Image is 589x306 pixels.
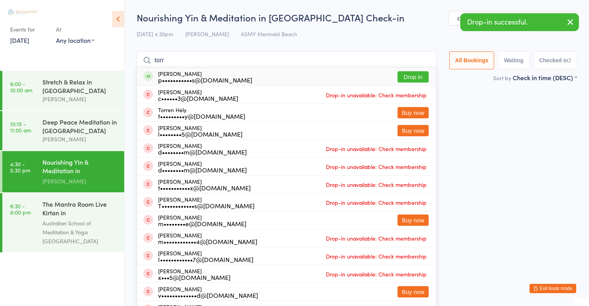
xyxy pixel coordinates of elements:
[42,95,118,104] div: [PERSON_NAME]
[137,30,173,38] span: [DATE] 4:30pm
[158,196,255,209] div: [PERSON_NAME]
[324,268,429,280] span: Drop-in unavailable: Check membership
[449,51,494,69] button: All Bookings
[158,113,245,119] div: t•••••••••y@[DOMAIN_NAME]
[158,142,247,155] div: [PERSON_NAME]
[324,250,429,262] span: Drop-in unavailable: Check membership
[10,161,30,173] time: 4:30 - 5:30 pm
[10,203,31,215] time: 6:30 - 8:00 pm
[42,118,118,135] div: Deep Peace Meditation in [GEOGRAPHIC_DATA]
[10,81,32,93] time: 9:00 - 10:00 am
[397,215,429,226] button: Buy now
[158,256,253,262] div: I••••••••••••7@[DOMAIN_NAME]
[2,193,124,252] a: 6:30 -8:00 pmThe Mantra Room Live Kirtan in [GEOGRAPHIC_DATA]Australian School of Meditation & Yo...
[158,89,238,101] div: [PERSON_NAME]
[158,202,255,209] div: T••••••••••••s@[DOMAIN_NAME]
[158,107,245,119] div: Torren Hely
[158,70,252,83] div: [PERSON_NAME]
[397,286,429,297] button: Buy now
[158,77,252,83] div: p•••••••••••s@[DOMAIN_NAME]
[529,284,576,293] button: Exit kiosk mode
[158,238,257,244] div: m••••••••••••4@[DOMAIN_NAME]
[10,121,31,133] time: 10:15 - 11:00 am
[158,95,238,101] div: c••••••3@[DOMAIN_NAME]
[324,89,429,101] span: Drop-in unavailable: Check membership
[568,57,571,63] div: 2
[158,167,247,173] div: d••••••••m@[DOMAIN_NAME]
[8,9,37,15] img: Australian School of Meditation & Yoga (Gold Coast)
[158,292,258,298] div: v•••••••••••••d@[DOMAIN_NAME]
[533,51,577,69] button: Checked in2
[158,178,251,191] div: [PERSON_NAME]
[158,214,246,227] div: [PERSON_NAME]
[324,197,429,208] span: Drop-in unavailable: Check membership
[324,232,429,244] span: Drop-in unavailable: Check membership
[42,77,118,95] div: Stretch & Relax in [GEOGRAPHIC_DATA]
[56,23,95,36] div: At
[158,250,253,262] div: [PERSON_NAME]
[324,179,429,190] span: Drop-in unavailable: Check membership
[324,161,429,172] span: Drop-in unavailable: Check membership
[158,131,243,137] div: l••••••••5@[DOMAIN_NAME]
[42,200,118,219] div: The Mantra Room Live Kirtan in [GEOGRAPHIC_DATA]
[158,149,247,155] div: d••••••••m@[DOMAIN_NAME]
[498,51,529,69] button: Waiting
[158,268,230,280] div: [PERSON_NAME]
[158,160,247,173] div: [PERSON_NAME]
[42,158,118,177] div: Nourishing Yin & Meditation in [GEOGRAPHIC_DATA]
[2,71,124,110] a: 9:00 -10:00 amStretch & Relax in [GEOGRAPHIC_DATA][PERSON_NAME]
[158,274,230,280] div: x•••5@[DOMAIN_NAME]
[397,107,429,118] button: Buy now
[137,51,436,69] input: Search
[241,30,297,38] span: ASMY Mermaid Beach
[10,36,29,44] a: [DATE]
[397,71,429,83] button: Drop in
[10,23,48,36] div: Events for
[397,125,429,136] button: Buy now
[158,125,243,137] div: [PERSON_NAME]
[42,135,118,144] div: [PERSON_NAME]
[324,143,429,155] span: Drop-in unavailable: Check membership
[185,30,229,38] span: [PERSON_NAME]
[158,185,251,191] div: t•••••••••••x@[DOMAIN_NAME]
[158,232,257,244] div: [PERSON_NAME]
[56,36,95,44] div: Any location
[158,286,258,298] div: [PERSON_NAME]
[2,111,124,150] a: 10:15 -11:00 amDeep Peace Meditation in [GEOGRAPHIC_DATA][PERSON_NAME]
[513,73,577,82] div: Check in time (DESC)
[42,177,118,186] div: [PERSON_NAME]
[158,220,246,227] div: m••••••••e@[DOMAIN_NAME]
[2,151,124,192] a: 4:30 -5:30 pmNourishing Yin & Meditation in [GEOGRAPHIC_DATA][PERSON_NAME]
[493,74,511,82] label: Sort by
[460,13,579,31] div: Drop-in successful.
[42,219,118,246] div: Australian School of Meditation & Yoga [GEOGRAPHIC_DATA]
[137,11,577,24] h2: Nourishing Yin & Meditation in [GEOGRAPHIC_DATA] Check-in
